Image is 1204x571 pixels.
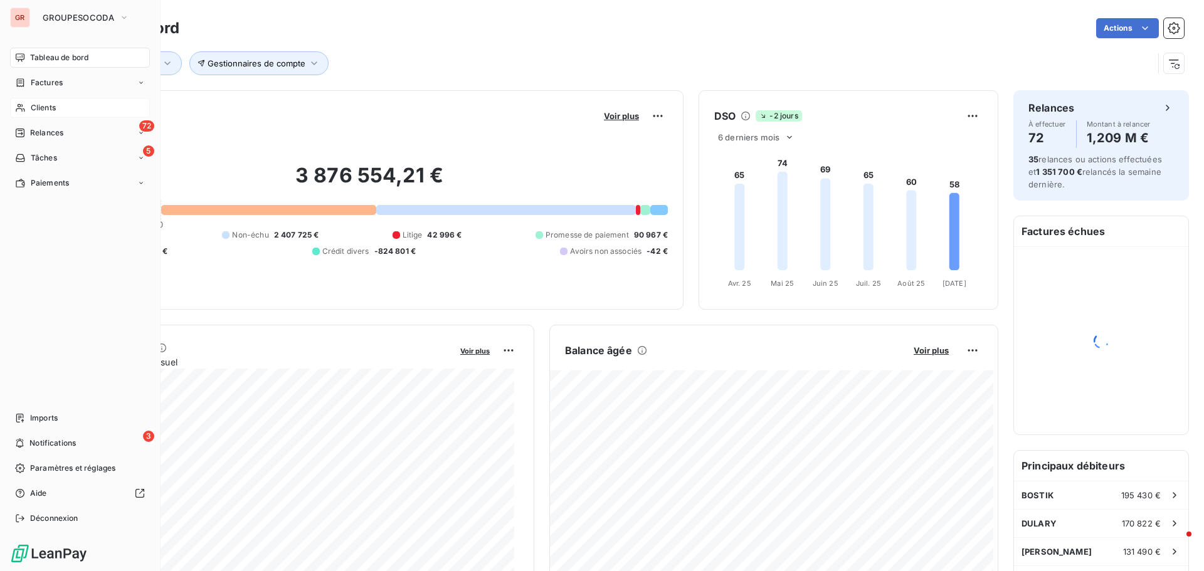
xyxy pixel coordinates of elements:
span: 35 [1028,154,1038,164]
span: Gestionnaires de compte [208,58,305,68]
span: Voir plus [460,347,490,355]
span: Tâches [31,152,57,164]
tspan: [DATE] [943,279,966,288]
span: À effectuer [1028,120,1066,128]
span: 5 [143,145,154,157]
span: Promesse de paiement [546,229,629,241]
span: -2 jours [756,110,801,122]
span: 6 derniers mois [718,132,779,142]
span: Chiffre d'affaires mensuel [71,355,451,369]
span: Paramètres et réglages [30,463,115,474]
span: Clients [31,102,56,113]
button: Voir plus [600,110,643,122]
span: [PERSON_NAME] [1022,547,1092,557]
span: Voir plus [604,111,639,121]
span: Crédit divers [322,246,369,257]
span: 131 490 € [1123,547,1161,557]
span: 2 407 725 € [274,229,319,241]
h6: Balance âgée [565,343,632,358]
tspan: Août 25 [897,279,925,288]
h6: Principaux débiteurs [1014,451,1188,481]
h4: 72 [1028,128,1066,148]
span: Litige [403,229,423,241]
span: Avoirs non associés [570,246,642,257]
span: Aide [30,488,47,499]
span: 3 [143,431,154,442]
h4: 1,209 M € [1087,128,1151,148]
span: GROUPESOCODA [43,13,114,23]
span: Déconnexion [30,513,78,524]
span: Factures [31,77,63,88]
span: Voir plus [914,345,949,355]
div: GR [10,8,30,28]
span: -824 801 € [374,246,416,257]
tspan: Juin 25 [813,279,838,288]
button: Actions [1096,18,1159,38]
span: Notifications [29,437,76,449]
tspan: Juil. 25 [856,279,881,288]
span: 72 [139,120,154,132]
tspan: Mai 25 [771,279,794,288]
span: Relances [30,127,63,139]
span: Non-échu [232,229,268,241]
button: Voir plus [910,345,953,356]
span: 1 351 700 € [1036,167,1082,177]
span: 170 822 € [1122,518,1161,528]
a: Aide [10,483,150,503]
span: Montant à relancer [1087,120,1151,128]
h6: DSO [714,108,736,123]
h6: Relances [1028,100,1074,115]
span: BOSTIK [1022,490,1053,500]
span: 90 967 € [634,229,668,241]
button: Voir plus [457,345,494,356]
span: 195 430 € [1121,490,1161,500]
img: Logo LeanPay [10,543,88,563]
tspan: Avr. 25 [728,279,751,288]
span: Tableau de bord [30,52,88,63]
span: Paiements [31,177,69,189]
span: 42 996 € [427,229,462,241]
h6: Factures échues [1014,216,1188,246]
button: Gestionnaires de compte [189,51,329,75]
h2: 3 876 554,21 € [71,163,668,201]
span: DULARY [1022,518,1057,528]
iframe: Intercom live chat [1161,528,1191,558]
span: Imports [30,412,58,424]
span: -42 € [647,246,668,257]
span: relances ou actions effectuées et relancés la semaine dernière. [1028,154,1162,189]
